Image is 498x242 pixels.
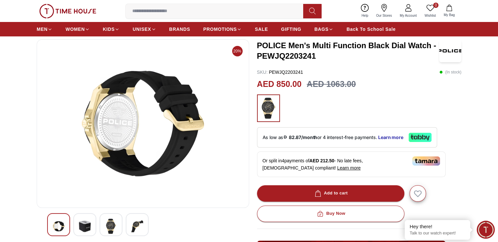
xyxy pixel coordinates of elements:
[169,26,190,32] span: BRANDS
[440,3,459,19] button: My Bag
[203,23,242,35] a: PROMOTIONS
[133,23,156,35] a: UNISEX
[37,26,47,32] span: MEN
[103,26,115,32] span: KIDS
[103,23,120,35] a: KIDS
[105,219,117,234] img: POLICE Men's Multi Function Black Dial Watch - PEWJQ2203241
[169,23,190,35] a: BRANDS
[421,3,440,19] a: 0Wishlist
[410,231,465,236] p: Talk to our watch expert!
[53,219,65,234] img: POLICE Men's Multi Function Black Dial Watch - PEWJQ2203241
[257,78,302,91] h2: AED 850.00
[397,13,419,18] span: My Account
[203,26,237,32] span: PROMOTIONS
[65,26,85,32] span: WOMEN
[412,156,440,166] img: Tamara
[133,26,151,32] span: UNISEX
[232,46,243,56] span: 20%
[359,13,371,18] span: Help
[281,26,301,32] span: GIFTING
[441,12,457,17] span: My Bag
[257,69,303,75] p: PEWJQ2203241
[314,23,333,35] a: BAGS
[313,190,348,197] div: Add to cart
[37,23,52,35] a: MEN
[39,4,96,18] img: ...
[314,26,328,32] span: BAGS
[257,206,404,222] button: Buy Now
[257,151,446,177] div: Or split in 4 payments of - No late fees, [DEMOGRAPHIC_DATA] compliant!
[346,23,396,35] a: Back To School Sale
[439,39,461,62] img: POLICE Men's Multi Function Black Dial Watch - PEWJQ2203241
[65,23,90,35] a: WOMEN
[372,3,396,19] a: Our Stores
[260,98,277,119] img: ...
[358,3,372,19] a: Help
[307,78,356,91] h3: AED 1063.00
[374,13,395,18] span: Our Stores
[42,45,244,202] img: POLICE Men's Multi Function Black Dial Watch - PEWJQ2203241
[309,158,334,163] span: AED 212.50
[316,210,345,217] div: Buy Now
[439,69,461,75] p: ( In stock )
[337,165,361,171] span: Learn more
[257,40,439,61] h3: POLICE Men's Multi Function Black Dial Watch - PEWJQ2203241
[410,223,465,230] div: Hey there!
[477,221,495,239] div: Chat Widget
[346,26,396,32] span: Back To School Sale
[257,70,268,75] span: SKU :
[433,3,438,8] span: 0
[281,23,301,35] a: GIFTING
[131,219,143,234] img: POLICE Men's Multi Function Black Dial Watch - PEWJQ2203241
[422,13,438,18] span: Wishlist
[79,219,91,234] img: POLICE Men's Multi Function Black Dial Watch - PEWJQ2203241
[255,23,268,35] a: SALE
[257,185,404,202] button: Add to cart
[255,26,268,32] span: SALE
